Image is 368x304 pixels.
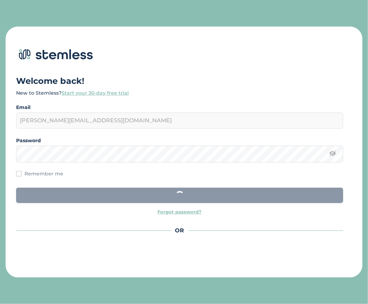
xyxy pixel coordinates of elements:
[16,44,93,65] img: logo-dark-0685b13c.svg
[329,150,336,157] img: icon-eye-line-7bc03c5c.svg
[16,90,129,96] label: New to Stemless?
[158,209,202,216] a: Forgot password?
[106,245,253,261] iframe: Sign in with Google Button
[16,75,343,87] h1: Welcome back!
[16,226,343,235] div: OR
[333,270,368,304] iframe: Chat Widget
[62,90,129,96] a: Start your 30-day free trial
[16,104,343,111] label: Email
[16,137,343,144] label: Password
